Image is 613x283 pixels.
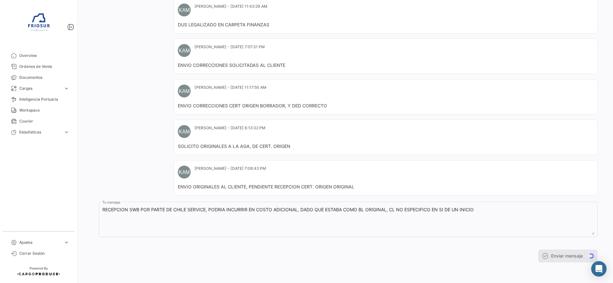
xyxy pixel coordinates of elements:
[5,105,72,116] a: Workspace
[19,96,69,102] span: Inteligencia Portuaria
[5,116,72,127] a: Courier
[19,129,61,135] span: Estadísticas
[19,75,69,80] span: Documentos
[5,50,72,61] a: Overview
[178,103,593,109] mat-card-content: ENVIO CORRECCIONES CERT ORIGEN BORRADOR, Y DED CORRECTO
[19,64,69,69] span: Ordenes de Venta
[19,53,69,59] span: Overview
[178,166,191,178] div: KAM
[194,44,265,50] mat-card-subtitle: [PERSON_NAME] - [DATE] 7:57:31 PM
[178,44,191,57] div: KAM
[178,143,593,150] mat-card-content: SOLICITO ORIGINALES A LA AGA, DE CERT. ORIGEN
[178,62,593,68] mat-card-content: ENVIO CORRECCIONES SOLICITADAS AL CLIENTE
[22,8,55,40] img: 6ea6c92c-e42a-4aa8-800a-31a9cab4b7b0.jpg
[194,85,266,90] mat-card-subtitle: [PERSON_NAME] - [DATE] 11:17:50 AM
[19,118,69,124] span: Courier
[5,61,72,72] a: Ordenes de Venta
[19,240,61,245] span: Ajustes
[64,129,69,135] span: expand_more
[5,72,72,83] a: Documentos
[178,4,191,16] div: KAM
[19,107,69,113] span: Workspace
[178,85,191,97] div: KAM
[178,22,593,28] mat-card-content: DUS LEGALIZADO EN CARPETA FINANZAS
[5,94,72,105] a: Inteligencia Portuaria
[19,251,69,256] span: Cerrar Sesión
[64,240,69,245] span: expand_more
[178,184,593,190] mat-card-content: ENVIO ORIGINALES AL CLIENTE, PENDIENTE RECEPCION CERT. ORIGEN ORIGINAL
[194,166,266,171] mat-card-subtitle: [PERSON_NAME] - [DATE] 7:08:43 PM
[64,86,69,91] span: expand_more
[194,4,267,9] mat-card-subtitle: [PERSON_NAME] - [DATE] 11:43:29 AM
[194,125,265,131] mat-card-subtitle: [PERSON_NAME] - [DATE] 6:13:32 PM
[19,86,61,91] span: Cargas
[178,125,191,138] div: KAM
[591,261,607,277] div: Abrir Intercom Messenger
